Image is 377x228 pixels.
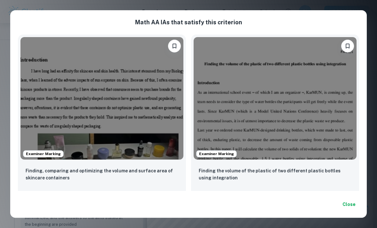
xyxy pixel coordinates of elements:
a: Examiner MarkingBookmarkFinding the volume of the plastic of two different plastic bottles using ... [191,35,359,207]
p: Finding the volume of the plastic of two different plastic bottles using integration [199,167,351,181]
button: Close [339,199,359,210]
a: Examiner MarkingBookmarkFinding, comparing and optimizing the volume and surface area of skincare... [18,35,186,207]
button: Bookmark [341,40,354,52]
img: Math AA IA example thumbnail: Finding, comparing and optimizing the vo [20,37,183,160]
span: Examiner Marking [196,151,236,157]
h2: Math AA IA s that satisfy this criterion [10,10,367,27]
button: Bookmark [168,40,181,52]
p: Finding, comparing and optimizing the volume and surface area of skincare containers [26,167,178,181]
span: Examiner Marking [23,151,63,157]
img: Math AA IA example thumbnail: Finding the volume of the plastic of two [194,37,357,160]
